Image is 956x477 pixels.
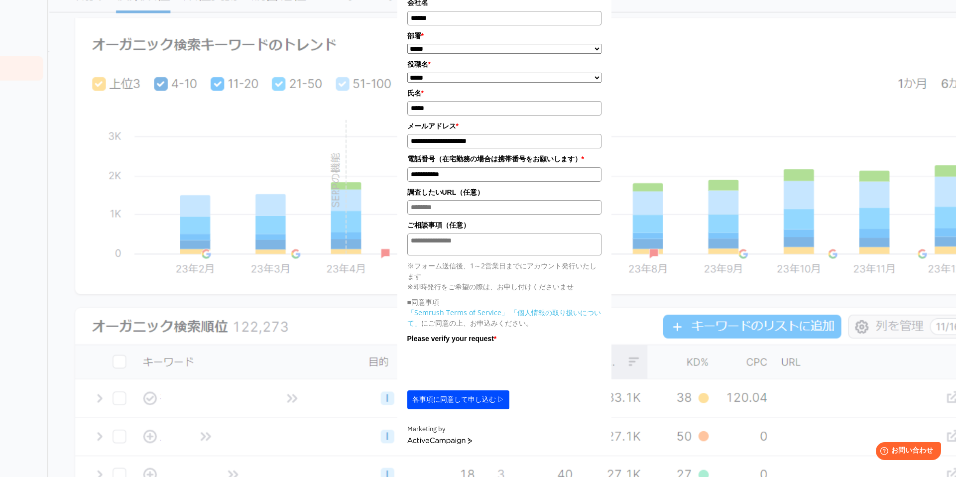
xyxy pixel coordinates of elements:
[407,260,601,292] p: ※フォーム送信後、1～2営業日までにアカウント発行いたします ※即時発行をご希望の際は、お申し付けくださいませ
[407,297,601,307] p: ■同意事項
[407,308,601,328] a: 「個人情報の取り扱いについて」
[407,30,601,41] label: 部署
[407,390,510,409] button: 各事項に同意して申し込む ▷
[407,187,601,198] label: 調査したいURL（任意）
[407,424,601,435] div: Marketing by
[407,308,508,317] a: 「Semrush Terms of Service」
[407,120,601,131] label: メールアドレス
[407,333,601,344] label: Please verify your request
[407,59,601,70] label: 役職名
[407,347,559,385] iframe: reCAPTCHA
[407,153,601,164] label: 電話番号（在宅勤務の場合は携帯番号をお願いします）
[407,220,601,231] label: ご相談事項（任意）
[867,438,945,466] iframe: Help widget launcher
[407,307,601,328] p: にご同意の上、お申込みください。
[407,88,601,99] label: 氏名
